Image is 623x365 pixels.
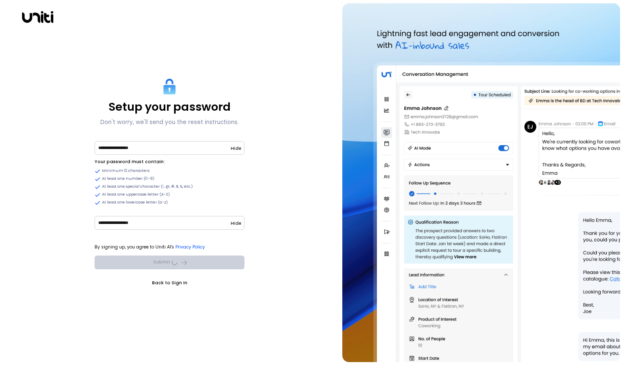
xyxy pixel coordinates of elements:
[175,244,205,250] a: Privacy Policy
[102,176,155,182] span: At least one number (0-9)
[95,158,244,166] li: Your password must contain:
[231,219,242,228] button: Hide
[231,220,242,226] span: Hide
[342,3,620,362] img: auth-hero.png
[100,117,239,127] p: Don't worry, we'll send you the reset instructions.
[102,184,193,190] span: At least one special character (!, @, #, $, %, etc.)
[109,100,231,114] p: Setup your password
[95,243,244,251] p: By signing up, you agree to Uniti AI's
[102,192,170,198] span: At least one uppercase letter (A-Z)
[231,144,242,153] button: Hide
[102,200,168,206] span: At least one lowercase letter (a-z)
[102,168,150,174] span: Minimum 12 characters
[231,145,242,151] span: Hide
[95,279,244,287] a: Back to Sign In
